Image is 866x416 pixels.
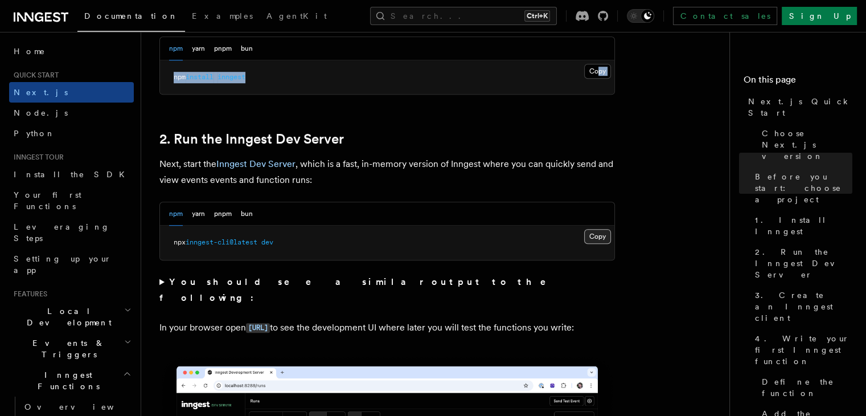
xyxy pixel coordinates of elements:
span: npx [174,238,186,246]
a: 4. Write your first Inngest function [750,328,852,372]
a: 2. Run the Inngest Dev Server [750,242,852,285]
a: Python [9,123,134,144]
a: [URL] [246,322,270,333]
span: 4. Write your first Inngest function [755,333,852,367]
code: [URL] [246,323,270,333]
a: 2. Run the Inngest Dev Server [159,131,344,147]
button: Local Development [9,301,134,333]
button: Copy [584,229,611,244]
a: Documentation [77,3,185,32]
span: Install the SDK [14,170,132,179]
button: npm [169,37,183,60]
a: Examples [185,3,260,31]
button: pnpm [214,202,232,226]
span: Before you start: choose a project [755,171,852,205]
button: Copy [584,64,611,79]
a: 3. Create an Inngest client [750,285,852,328]
span: Documentation [84,11,178,21]
a: Install the SDK [9,164,134,185]
a: Define the function [757,372,852,403]
span: install [186,73,214,81]
a: Next.js [9,82,134,103]
button: bun [241,37,253,60]
span: Inngest tour [9,153,64,162]
span: 3. Create an Inngest client [755,289,852,324]
h4: On this page [744,73,852,91]
span: Leveraging Steps [14,222,110,243]
span: Your first Functions [14,190,81,211]
span: AgentKit [266,11,327,21]
span: Choose Next.js version [762,128,852,162]
p: In your browser open to see the development UI where later you will test the functions you write: [159,320,615,336]
kbd: Ctrl+K [524,10,550,22]
span: Python [14,129,55,138]
span: Examples [192,11,253,21]
button: yarn [192,202,205,226]
a: 1. Install Inngest [750,210,852,242]
span: Inngest Functions [9,369,123,392]
span: Quick start [9,71,59,80]
span: 1. Install Inngest [755,214,852,237]
button: Events & Triggers [9,333,134,365]
span: Overview [24,402,142,411]
a: Leveraging Steps [9,217,134,248]
span: Home [14,46,46,57]
a: Sign Up [782,7,857,25]
a: Node.js [9,103,134,123]
span: inngest-cli@latest [186,238,257,246]
a: Your first Functions [9,185,134,217]
a: Before you start: choose a project [750,166,852,210]
a: Contact sales [673,7,777,25]
button: bun [241,202,253,226]
a: AgentKit [260,3,334,31]
summary: You should see a similar output to the following: [159,274,615,306]
span: Node.js [14,108,68,117]
button: npm [169,202,183,226]
a: Home [9,41,134,62]
a: Setting up your app [9,248,134,280]
span: npm [174,73,186,81]
a: Next.js Quick Start [744,91,852,123]
button: Inngest Functions [9,365,134,397]
button: Toggle dark mode [627,9,654,23]
span: Events & Triggers [9,337,124,360]
span: Next.js [14,88,68,97]
p: Next, start the , which is a fast, in-memory version of Inngest where you can quickly send and vi... [159,156,615,188]
span: Local Development [9,305,124,328]
span: Features [9,289,47,299]
button: pnpm [214,37,232,60]
span: 2. Run the Inngest Dev Server [755,246,852,280]
button: Search...Ctrl+K [370,7,557,25]
button: yarn [192,37,205,60]
span: dev [261,238,273,246]
span: Next.js Quick Start [748,96,852,119]
strong: You should see a similar output to the following: [159,276,562,303]
a: Inngest Dev Server [216,158,295,169]
span: inngest [217,73,245,81]
span: Define the function [762,376,852,399]
span: Setting up your app [14,254,112,275]
a: Choose Next.js version [757,123,852,166]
